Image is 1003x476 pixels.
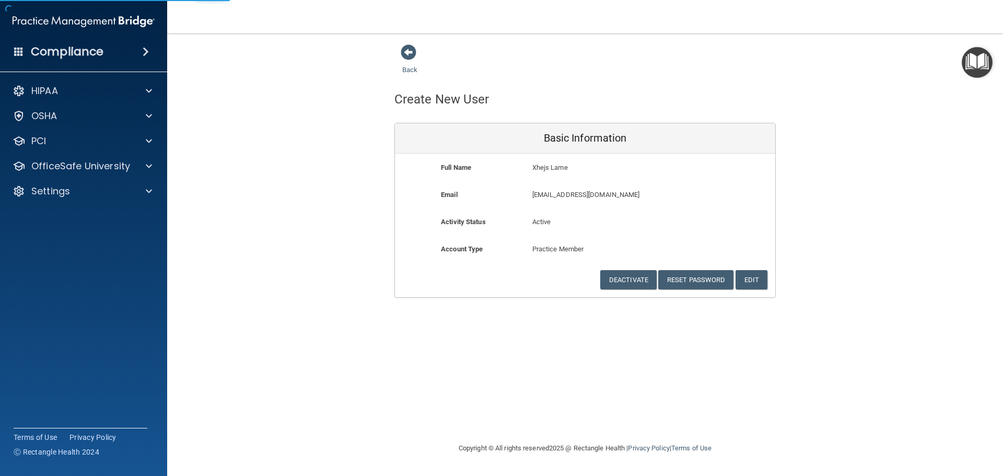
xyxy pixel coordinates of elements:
[736,270,767,289] button: Edit
[822,402,990,444] iframe: Drift Widget Chat Controller
[13,185,152,198] a: Settings
[13,110,152,122] a: OSHA
[31,135,46,147] p: PCI
[402,53,417,74] a: Back
[441,245,483,253] b: Account Type
[13,11,155,32] img: PMB logo
[532,216,638,228] p: Active
[441,164,471,171] b: Full Name
[628,444,669,452] a: Privacy Policy
[69,432,116,443] a: Privacy Policy
[441,218,486,226] b: Activity Status
[962,47,993,78] button: Open Resource Center
[13,135,152,147] a: PCI
[14,432,57,443] a: Terms of Use
[532,189,699,201] p: [EMAIL_ADDRESS][DOMAIN_NAME]
[671,444,712,452] a: Terms of Use
[31,85,58,97] p: HIPAA
[13,160,152,172] a: OfficeSafe University
[600,270,657,289] button: Deactivate
[394,92,489,106] h4: Create New User
[14,447,99,457] span: Ⓒ Rectangle Health 2024
[532,161,699,174] p: Xhejs Lame
[658,270,733,289] button: Reset Password
[441,191,458,199] b: Email
[395,123,775,154] div: Basic Information
[31,44,103,59] h4: Compliance
[532,243,638,256] p: Practice Member
[31,160,130,172] p: OfficeSafe University
[394,432,776,465] div: Copyright © All rights reserved 2025 @ Rectangle Health | |
[31,110,57,122] p: OSHA
[31,185,70,198] p: Settings
[13,85,152,97] a: HIPAA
